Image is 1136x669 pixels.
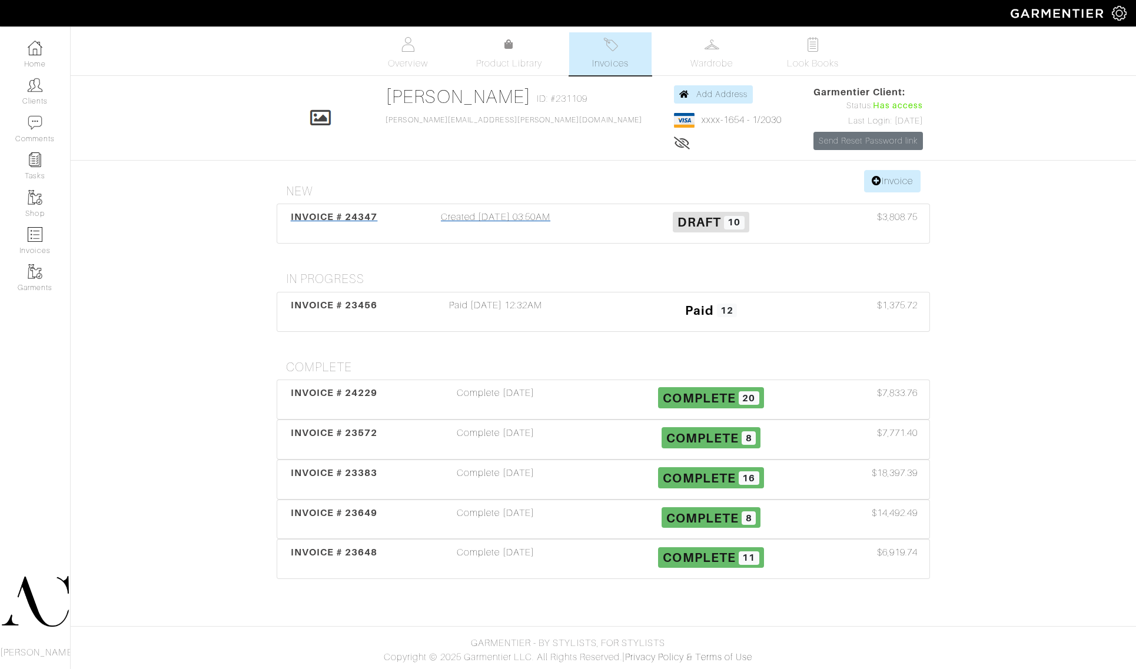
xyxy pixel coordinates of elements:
[277,460,930,500] a: INVOICE # 23383 Complete [DATE] Complete 16 $18,397.39
[677,215,720,229] span: Draft
[670,32,753,75] a: Wardrobe
[663,471,735,485] span: Complete
[367,32,449,75] a: Overview
[1112,6,1127,21] img: gear-icon-white-bd11855cb880d31180b6d7d6211b90ccbf57a29d726f0c71d8c61bd08dd39cc2.png
[663,550,735,565] span: Complete
[813,115,923,128] div: Last Login: [DATE]
[690,56,733,71] span: Wardrobe
[625,652,752,663] a: Privacy Policy & Terms of Use
[277,539,930,579] a: INVOICE # 23648 Complete [DATE] Complete 11 $6,919.74
[28,190,42,205] img: garments-icon-b7da505a4dc4fd61783c78ac3ca0ef83fa9d6f193b1c9dc38574b1d14d53ca28.png
[717,304,738,318] span: 12
[291,467,378,478] span: INVOICE # 23383
[28,41,42,55] img: dashboard-icon-dbcd8f5a0b271acd01030246c82b418ddd0df26cd7fceb0bd07c9910d44c42f6.png
[705,37,719,52] img: wardrobe-487a4870c1b7c33e795ec22d11cfc2ed9d08956e64fb3008fe2437562e282088.svg
[291,507,378,518] span: INVOICE # 23649
[724,216,745,230] span: 10
[813,99,923,112] div: Status:
[386,116,642,124] a: [PERSON_NAME][EMAIL_ADDRESS][PERSON_NAME][DOMAIN_NAME]
[1005,3,1112,24] img: garmentier-logo-header-white-b43fb05a5012e4ada735d5af1a66efaba907eab6374d6393d1fbf88cb4ef424d.png
[388,298,603,325] div: Paid [DATE] 12:32AM
[877,545,918,560] span: $6,919.74
[674,113,695,128] img: visa-934b35602734be37eb7d5d7e5dbcd2044c359bf20a24dc3361ca3fa54326a8a7.png
[674,85,753,104] a: Add Address
[291,299,378,311] span: INVOICE # 23456
[772,32,854,75] a: Look Books
[873,99,924,112] span: Has access
[28,264,42,279] img: garments-icon-b7da505a4dc4fd61783c78ac3ca0ef83fa9d6f193b1c9dc38574b1d14d53ca28.png
[877,386,918,400] span: $7,833.76
[806,37,821,52] img: todo-9ac3debb85659649dc8f770b8b6100bb5dab4b48dedcbae339e5042a72dfd3cc.svg
[388,386,603,413] div: Complete [DATE]
[739,551,759,565] span: 11
[286,272,930,287] h4: In Progress
[877,426,918,440] span: $7,771.40
[28,227,42,242] img: orders-icon-0abe47150d42831381b5fb84f609e132dff9fe21cb692f30cb5eec754e2cba89.png
[286,184,930,199] h4: New
[291,211,378,222] span: INVOICE # 24347
[877,210,918,224] span: $3,808.75
[277,204,930,244] a: INVOICE # 24347 Created [DATE] 03:50AM Draft 10 $3,808.75
[401,37,416,52] img: basicinfo-40fd8af6dae0f16599ec9e87c0ef1c0a1fdea2edbe929e3d69a839185d80c458.svg
[277,380,930,420] a: INVOICE # 24229 Complete [DATE] Complete 20 $7,833.76
[537,92,588,106] span: ID: #231109
[476,56,543,71] span: Product Library
[388,210,603,237] div: Created [DATE] 03:50AM
[28,78,42,92] img: clients-icon-6bae9207a08558b7cb47a8932f037763ab4055f8c8b6bfacd5dc20c3e0201464.png
[813,132,923,150] a: Send Reset Password link
[388,506,603,533] div: Complete [DATE]
[277,420,930,460] a: INVOICE # 23572 Complete [DATE] Complete 8 $7,771.40
[813,85,923,99] span: Garmentier Client:
[872,506,918,520] span: $14,492.49
[388,426,603,453] div: Complete [DATE]
[277,500,930,540] a: INVOICE # 23649 Complete [DATE] Complete 8 $14,492.49
[291,547,378,558] span: INVOICE # 23648
[388,545,603,573] div: Complete [DATE]
[277,292,930,332] a: INVOICE # 23456 Paid [DATE] 12:32AM Paid 12 $1,375.72
[742,431,756,445] span: 8
[28,115,42,130] img: comment-icon-a0a6a9ef722e966f86d9cbdc48e553b5cf19dbc54f86b18d962a5391bc8f6eb6.png
[569,32,652,75] a: Invoices
[286,360,930,375] h4: Complete
[702,115,782,125] a: xxxx-1654 - 1/2030
[877,298,918,312] span: $1,375.72
[666,431,739,445] span: Complete
[291,387,378,398] span: INVOICE # 24229
[666,510,739,525] span: Complete
[592,56,628,71] span: Invoices
[291,427,378,438] span: INVOICE # 23572
[739,471,759,485] span: 16
[384,652,622,663] span: Copyright © 2025 Garmentier LLC. All Rights Reserved.
[663,391,735,405] span: Complete
[386,86,531,107] a: [PERSON_NAME]
[739,391,759,405] span: 20
[742,511,756,525] span: 8
[468,38,550,71] a: Product Library
[28,152,42,167] img: reminder-icon-8004d30b9f0a5d33ae49ab947aed9ed385cf756f9e5892f1edd6e32f2345188e.png
[603,37,618,52] img: orders-27d20c2124de7fd6de4e0e44c1d41de31381a507db9b33961299e4e07d508b8c.svg
[685,303,714,318] span: Paid
[872,466,918,480] span: $18,397.39
[864,170,921,192] a: Invoice
[696,89,748,99] span: Add Address
[787,56,839,71] span: Look Books
[388,56,427,71] span: Overview
[388,466,603,493] div: Complete [DATE]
